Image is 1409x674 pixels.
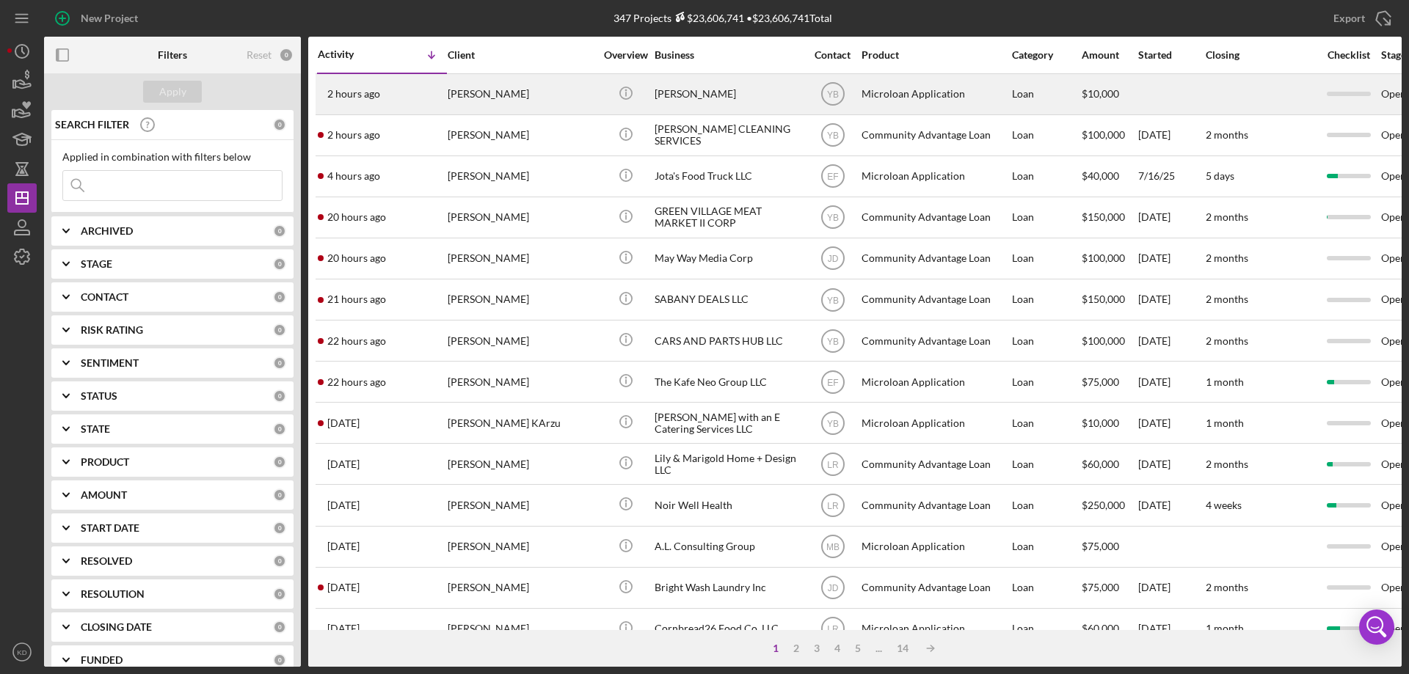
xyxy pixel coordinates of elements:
div: May Way Media Corp [655,239,801,278]
div: Community Advantage Loan [862,321,1008,360]
b: CLOSING DATE [81,621,152,633]
div: [DATE] [1138,403,1204,442]
b: AMOUNT [81,489,127,501]
div: Loan [1012,239,1080,278]
div: Loan [1012,403,1080,442]
div: Open Intercom Messenger [1359,609,1394,645]
time: 2025-09-08 10:33 [327,582,360,593]
div: [PERSON_NAME] [448,157,594,196]
div: Bright Wash Laundry Inc [655,568,801,607]
b: Filters [158,49,187,61]
b: STATE [81,423,110,435]
time: 4 weeks [1206,499,1242,511]
text: JD [827,254,838,264]
div: [DATE] [1138,280,1204,319]
div: [PERSON_NAME] CLEANING SERVICES [655,116,801,155]
text: YB [826,131,838,141]
time: 2 months [1206,293,1248,305]
div: Jota's Food Truck LLC [655,157,801,196]
div: New Project [81,4,138,33]
span: $10,000 [1082,417,1119,429]
div: [DATE] [1138,568,1204,607]
div: 0 [273,224,286,238]
div: 3 [807,642,827,654]
div: [PERSON_NAME] [448,486,594,524]
div: 0 [273,653,286,667]
div: [PERSON_NAME] with an E Catering Services LLC [655,403,801,442]
div: Applied in combination with filters below [62,151,283,163]
span: $75,000 [1082,581,1119,593]
div: Business [655,49,801,61]
text: LR [827,624,839,634]
div: 5 [848,642,868,654]
span: $100,000 [1082,334,1125,347]
div: Loan [1012,568,1080,607]
div: Loan [1012,157,1080,196]
div: ... [868,642,889,654]
div: Community Advantage Loan [862,198,1008,237]
div: 0 [273,323,286,337]
div: Microloan Application [862,157,1008,196]
div: Checklist [1317,49,1380,61]
div: Reset [247,49,272,61]
div: Started [1138,49,1204,61]
div: Loan [1012,362,1080,401]
div: Contact [805,49,860,61]
div: 0 [273,118,286,131]
text: KD [17,648,26,656]
div: GREEN VILLAGE MEAT MARKET II CORP [655,198,801,237]
div: Loan [1012,527,1080,566]
div: 0 [273,257,286,271]
div: [DATE] [1138,321,1204,360]
b: STATUS [81,390,117,402]
text: YB [826,295,838,305]
div: Closing [1206,49,1316,61]
div: 347 Projects • $23,606,741 Total [614,12,832,24]
button: Apply [143,81,202,103]
text: MB [826,542,840,552]
div: 0 [273,455,286,469]
div: 14 [889,642,916,654]
span: $40,000 [1082,169,1119,182]
div: 7/16/25 [1138,157,1204,196]
div: A.L. Consulting Group [655,527,801,566]
button: Export [1319,4,1402,33]
time: 2 months [1206,128,1248,141]
div: Product [862,49,1008,61]
text: LR [827,501,839,511]
div: Loan [1012,198,1080,237]
span: $150,000 [1082,293,1125,305]
div: [DATE] [1138,486,1204,524]
div: [DATE] [1138,198,1204,237]
time: 2 months [1206,252,1248,264]
div: [PERSON_NAME] [448,198,594,237]
div: 0 [273,554,286,568]
div: Microloan Application [862,362,1008,401]
b: SENTIMENT [81,357,139,369]
b: START DATE [81,522,139,534]
div: Community Advantage Loan [862,568,1008,607]
time: 2025-09-08 14:46 [327,499,360,511]
time: 1 month [1206,622,1244,634]
span: $60,000 [1082,458,1119,470]
div: [PERSON_NAME] [448,362,594,401]
div: $23,606,741 [671,12,744,24]
time: 2025-09-08 22:38 [327,293,386,305]
div: [DATE] [1138,444,1204,483]
div: Community Advantage Loan [862,280,1008,319]
div: 0 [273,389,286,403]
div: 0 [279,48,294,62]
div: [PERSON_NAME] [448,444,594,483]
div: [PERSON_NAME] [448,239,594,278]
div: Community Advantage Loan [862,486,1008,524]
time: 2 months [1206,210,1248,223]
div: Microloan Application [862,527,1008,566]
span: $75,000 [1082,540,1119,552]
div: Loan [1012,280,1080,319]
div: [PERSON_NAME] [448,75,594,114]
div: [PERSON_NAME] [448,321,594,360]
time: 2025-09-08 21:02 [327,376,386,388]
span: $150,000 [1082,210,1125,223]
div: 2 [786,642,807,654]
time: 2025-09-08 21:35 [327,335,386,347]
